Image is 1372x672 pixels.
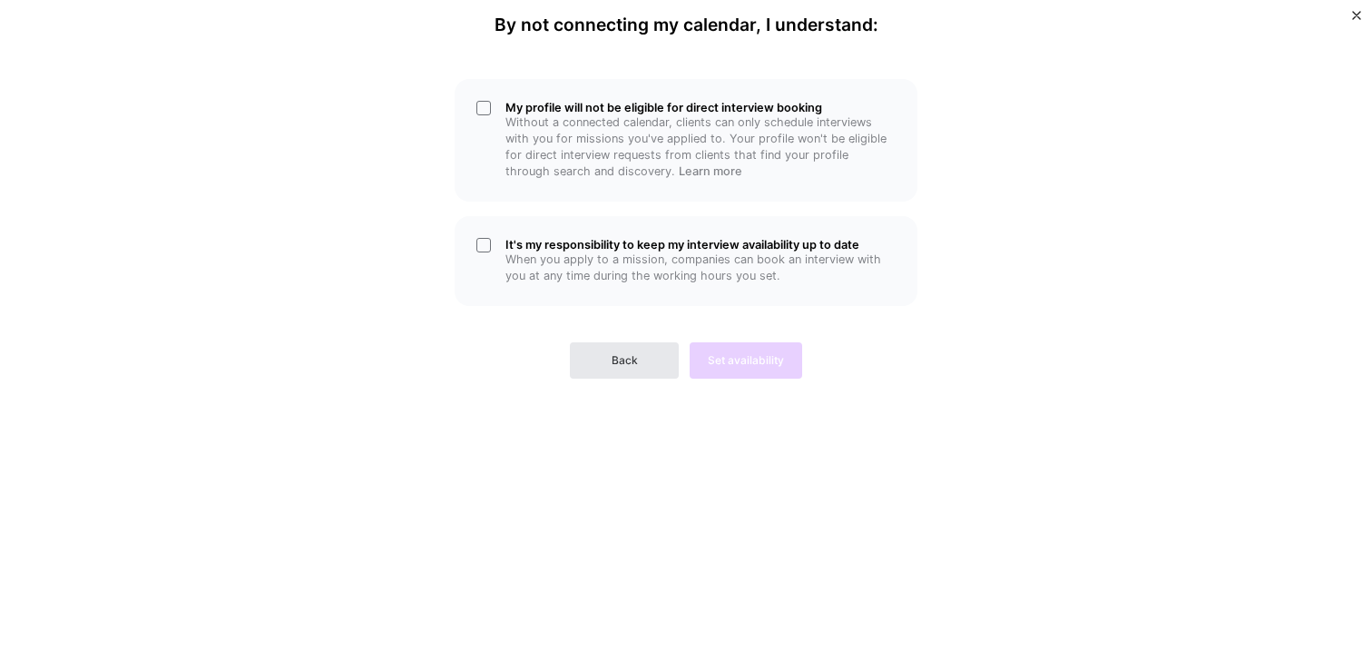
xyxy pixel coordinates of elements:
[505,114,896,180] p: Without a connected calendar, clients can only schedule interviews with you for missions you've a...
[495,15,878,35] h4: By not connecting my calendar, I understand:
[505,238,896,252] h5: It's my responsibility to keep my interview availability up to date
[1352,11,1361,30] button: Close
[505,101,896,114] h5: My profile will not be eligible for direct interview booking
[679,164,742,178] a: Learn more
[505,252,896,284] p: When you apply to a mission, companies can book an interview with you at any time during the work...
[570,342,679,379] button: Back
[612,352,638,369] span: Back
